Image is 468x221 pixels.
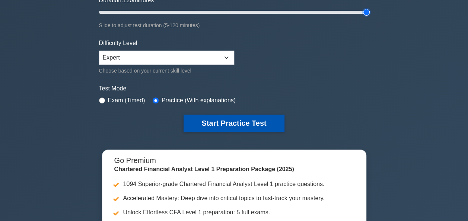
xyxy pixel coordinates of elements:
div: Slide to adjust test duration (5-120 minutes) [99,21,369,30]
label: Exam (Timed) [108,96,145,105]
button: Start Practice Test [184,115,284,132]
label: Test Mode [99,84,369,93]
label: Difficulty Level [99,39,137,48]
div: Choose based on your current skill level [99,66,234,75]
label: Practice (With explanations) [162,96,236,105]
